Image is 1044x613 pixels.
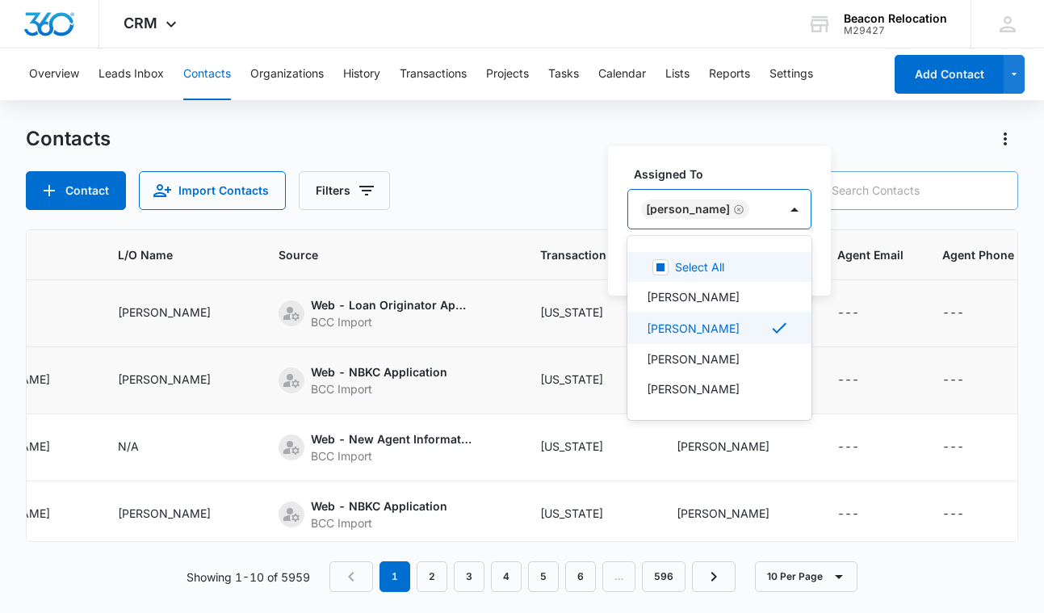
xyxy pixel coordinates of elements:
div: Web - Loan Originator Application [311,296,472,313]
span: Source [279,246,478,263]
button: 10 Per Page [755,561,857,592]
span: L/O Name [118,246,240,263]
button: Settings [769,48,813,100]
div: --- [837,438,859,457]
div: Agent Email - - Select to Edit Field [837,505,888,524]
div: [US_STATE] [540,505,603,522]
div: Source - [object Object] - Select to Edit Field [279,430,501,464]
div: account name [844,12,947,25]
div: Source - [object Object] - Select to Edit Field [279,296,501,330]
div: [PERSON_NAME] [118,304,211,321]
button: Tasks [548,48,579,100]
button: Reports [709,48,750,100]
span: Agent Phone # [942,246,1025,263]
div: Agent Phone # - - Select to Edit Field [942,371,993,390]
button: Add Contact [895,55,1004,94]
button: Leads Inbox [99,48,164,100]
div: [PERSON_NAME] [677,438,769,455]
div: Transaction State - Massachusetts - Select to Edit Field [540,304,632,323]
div: --- [942,438,964,457]
a: Page 6 [565,561,596,592]
div: L/O Name - Ryan Lewis - Select to Edit Field [118,371,240,390]
p: [PERSON_NAME] [647,288,740,305]
button: Transactions [400,48,467,100]
div: Agent Phone # - - Select to Edit Field [942,304,993,323]
div: Transaction State - Florida - Select to Edit Field [540,438,632,457]
div: --- [837,371,859,390]
div: [PERSON_NAME] [118,505,211,522]
button: History [343,48,380,100]
div: Web - New Agent Information [311,430,472,447]
button: Actions [992,126,1018,152]
div: --- [942,505,964,524]
p: [PERSON_NAME] [647,320,740,337]
div: Assigned To - Jade Barnett - Select to Edit Field [677,505,799,524]
em: 1 [379,561,410,592]
div: --- [942,371,964,390]
span: Agent Email [837,246,904,263]
div: BCC Import [311,380,447,397]
button: Projects [486,48,529,100]
div: [PERSON_NAME] [118,371,211,388]
span: CRM [124,15,157,31]
a: Page 2 [417,561,447,592]
div: L/O Name - N/A - Select to Edit Field [118,438,168,457]
div: BCC Import [311,313,472,330]
a: Page 5 [528,561,559,592]
div: Agent Email - - Select to Edit Field [837,304,888,323]
button: Organizations [250,48,324,100]
div: L/O Name - Cedrick Burrows - Select to Edit Field [118,304,240,323]
div: Agent Email - - Select to Edit Field [837,438,888,457]
button: Overview [29,48,79,100]
div: N/A [118,438,139,455]
div: BCC Import [311,514,447,531]
div: [US_STATE] [540,304,603,321]
p: [PERSON_NAME] [647,380,740,397]
a: Next Page [692,561,736,592]
div: account id [844,25,947,36]
div: --- [942,304,964,323]
h1: Contacts [26,127,111,151]
div: Agent Phone # - - Select to Edit Field [942,438,993,457]
button: Filters [299,171,390,210]
div: Transaction State - Ohio - Select to Edit Field [540,371,632,390]
span: Transaction State [540,246,638,263]
a: Page 596 [642,561,686,592]
p: Showing 1-10 of 5959 [187,569,310,586]
div: [US_STATE] [540,371,603,388]
input: Search Contacts [790,171,1018,210]
div: [US_STATE] [540,438,603,455]
button: Contacts [183,48,231,100]
div: --- [837,505,859,524]
div: [PERSON_NAME] [677,505,769,522]
button: Add Contact [26,171,126,210]
div: --- [837,304,859,323]
div: [PERSON_NAME] [646,204,730,215]
div: Source - [object Object] - Select to Edit Field [279,498,476,531]
nav: Pagination [329,561,736,592]
div: Transaction State - New Mexico - Select to Edit Field [540,505,632,524]
p: Select All [675,258,724,275]
div: L/O Name - MICHAEL THOMPSON - Select to Edit Field [118,505,240,524]
div: BCC Import [311,447,472,464]
div: Remove Kevin Walker [730,204,744,215]
label: Assigned To [634,166,818,183]
a: Page 4 [491,561,522,592]
div: Assigned To - Kevin Walker - Select to Edit Field [677,438,799,457]
div: Agent Phone # - - Select to Edit Field [942,505,993,524]
p: [PERSON_NAME] [647,351,740,367]
div: Agent Email - - Select to Edit Field [837,371,888,390]
div: Source - [object Object] - Select to Edit Field [279,363,476,397]
button: Calendar [598,48,646,100]
button: Lists [665,48,690,100]
div: Web - NBKC Application [311,363,447,380]
a: Page 3 [454,561,484,592]
div: Web - NBKC Application [311,498,447,514]
button: Import Contacts [139,171,286,210]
